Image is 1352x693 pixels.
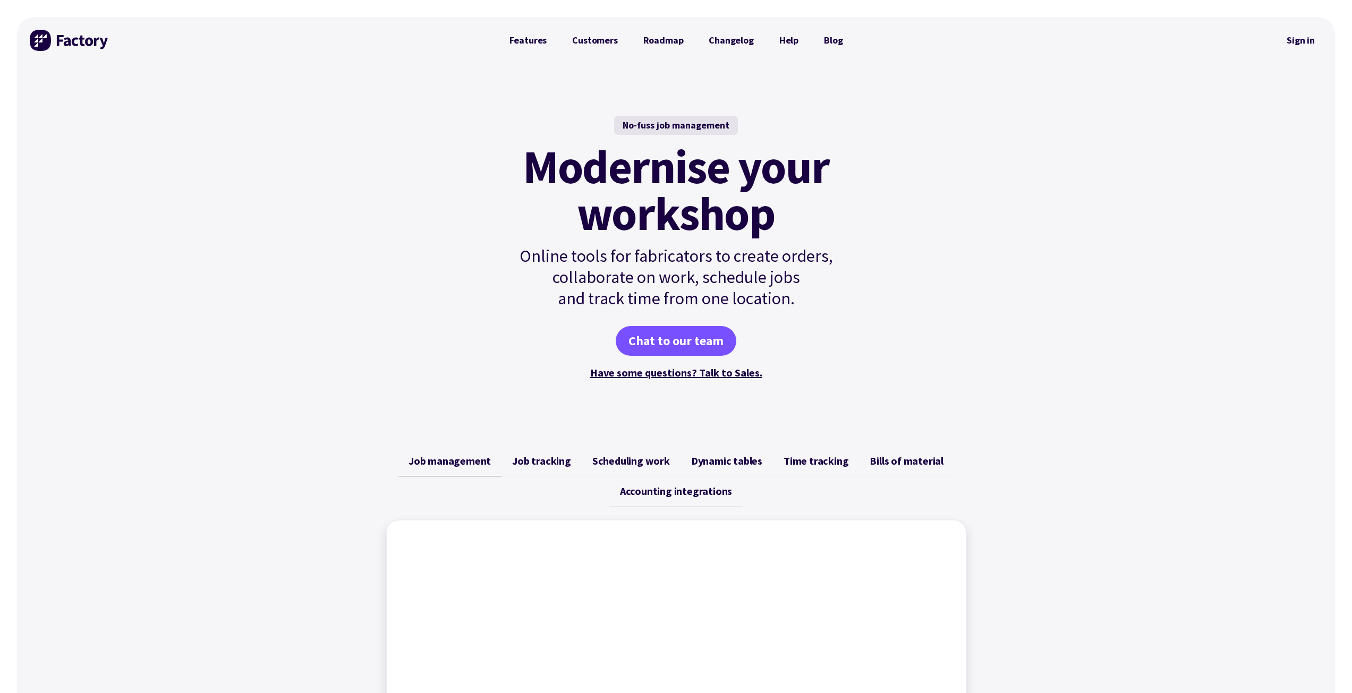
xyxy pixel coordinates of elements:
span: Dynamic tables [691,455,762,467]
a: Roadmap [631,30,696,51]
span: Job management [409,455,491,467]
a: Customers [559,30,630,51]
a: Have some questions? Talk to Sales. [590,366,762,379]
a: Sign in [1279,28,1322,53]
img: Factory [30,30,109,51]
nav: Primary Navigation [497,30,856,51]
a: Changelog [696,30,766,51]
span: Accounting integrations [620,485,732,498]
mark: Modernise your workshop [523,143,829,237]
p: Online tools for fabricators to create orders, collaborate on work, schedule jobs and track time ... [497,245,856,309]
span: Job tracking [512,455,571,467]
a: Chat to our team [616,326,736,356]
a: Blog [811,30,855,51]
span: Bills of material [870,455,943,467]
div: No-fuss job management [614,116,738,135]
a: Help [767,30,811,51]
span: Scheduling work [592,455,670,467]
span: Time tracking [784,455,848,467]
nav: Secondary Navigation [1279,28,1322,53]
a: Features [497,30,560,51]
